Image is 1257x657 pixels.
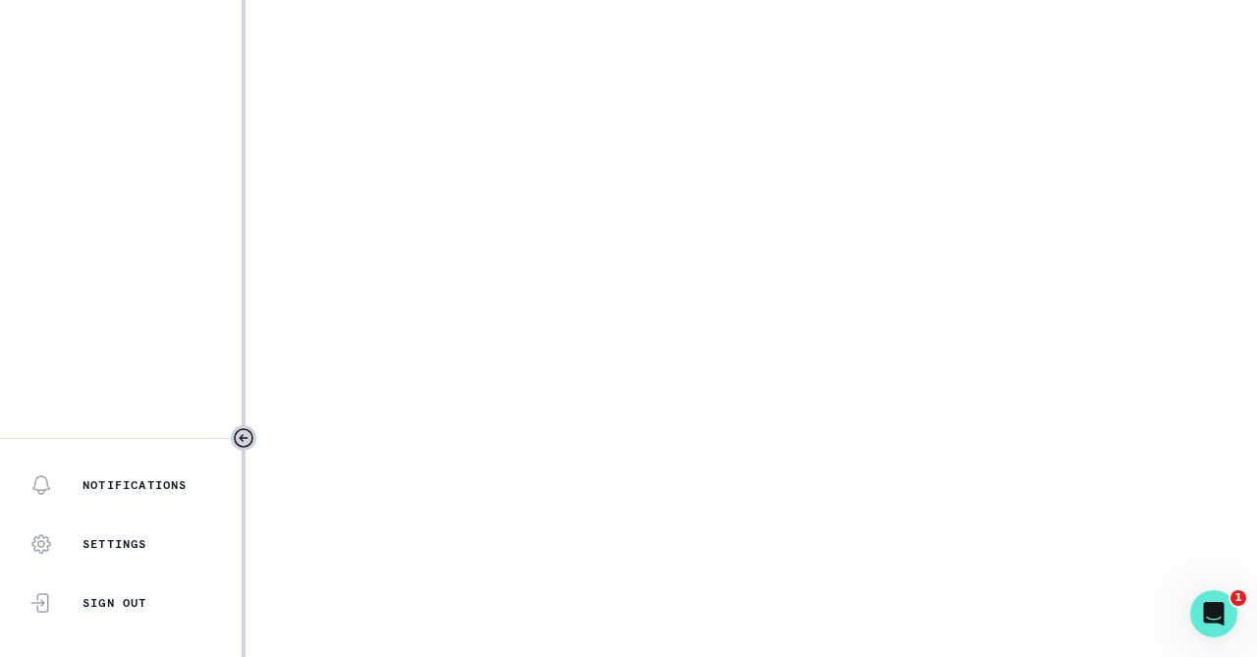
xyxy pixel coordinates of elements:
p: Notifications [82,477,188,493]
iframe: Intercom live chat [1190,590,1237,637]
button: Toggle sidebar [231,425,256,451]
span: 1 [1230,590,1246,606]
p: Sign Out [82,595,147,611]
p: Settings [82,536,147,552]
